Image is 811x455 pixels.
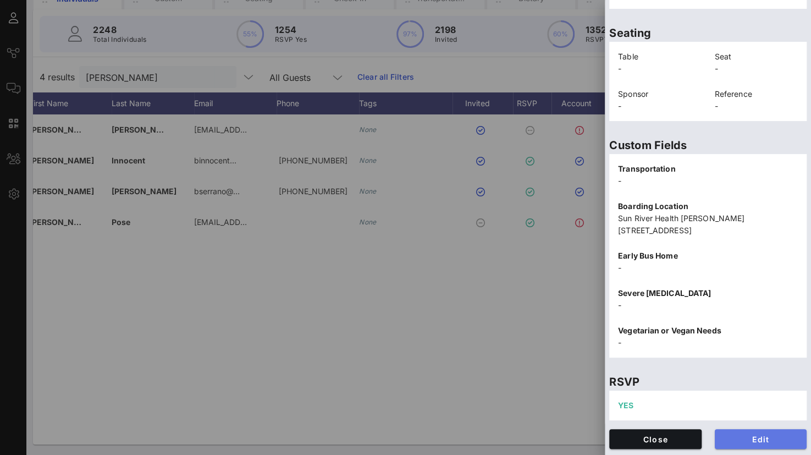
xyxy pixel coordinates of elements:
[724,435,798,444] span: Edit
[618,100,702,112] p: -
[618,63,702,75] p: -
[618,262,798,274] p: -
[618,88,702,100] p: Sponsor
[618,337,798,349] p: -
[618,401,633,410] span: YES
[618,212,798,237] p: Sun River Health [PERSON_NAME] [STREET_ADDRESS]
[618,250,798,262] p: Early Bus Home
[715,100,798,112] p: -
[618,163,798,175] p: Transportation
[715,88,798,100] p: Reference
[618,299,798,311] p: -
[609,136,807,154] p: Custom Fields
[618,51,702,63] p: Table
[609,429,702,449] button: Close
[618,287,798,299] p: Severe [MEDICAL_DATA]
[618,200,798,212] p: Boarding Location
[618,435,693,444] span: Close
[715,429,807,449] button: Edit
[618,325,798,337] p: Vegetarian or Vegan Needs
[609,373,807,391] p: RSVP
[618,175,798,187] p: -
[715,63,798,75] p: -
[715,51,798,63] p: Seat
[609,24,807,42] p: Seating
